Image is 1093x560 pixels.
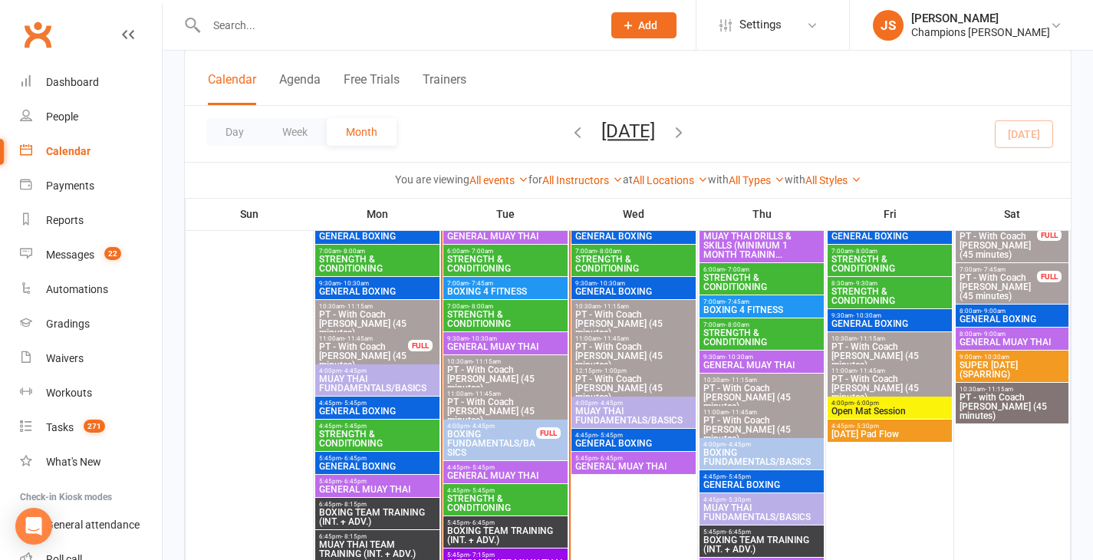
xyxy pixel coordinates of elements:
span: - 11:45am [857,367,885,374]
span: GENERAL MUAY THAI [318,485,436,494]
span: - 9:00am [981,308,1006,315]
strong: for [528,173,542,186]
span: BOXING FUNDAMENTALS/BASICS [446,430,537,457]
th: Tue [442,198,570,230]
span: STRENGTH & CONDITIONING [703,273,821,292]
div: Open Intercom Messenger [15,508,52,545]
span: GENERAL BOXING [318,232,436,241]
span: 8:00am [959,331,1065,338]
span: 5:45pm [446,552,565,558]
span: - 10:30am [469,335,497,342]
span: - 8:00am [725,321,749,328]
div: Gradings [46,318,90,330]
span: BOXING 4 FITNESS [446,287,565,296]
button: Trainers [423,72,466,105]
span: 6:00am [703,266,821,273]
a: General attendance kiosk mode [20,508,162,542]
div: FULL [536,427,561,439]
span: STRENGTH & CONDITIONING [574,255,693,273]
div: Dashboard [46,76,99,88]
span: 11:00am [831,367,949,374]
span: - 9:00am [981,331,1006,338]
span: - 6:45pm [469,519,495,526]
span: - 10:30am [853,312,881,319]
span: PT - With Coach [PERSON_NAME] (45 minutes) [959,232,1038,259]
span: GENERAL BOXING [703,480,821,489]
span: GENERAL BOXING [574,232,693,241]
span: - 10:30am [597,280,625,287]
span: [DATE] Pad Flow [831,430,949,439]
span: 4:45pm [703,473,821,480]
span: 9:00am [959,354,1065,361]
a: Clubworx [18,15,57,54]
th: Sat [954,198,1071,230]
div: Champions [PERSON_NAME] [911,25,1050,39]
input: Search... [202,15,591,36]
th: Wed [570,198,698,230]
span: PT - with Coach [PERSON_NAME] (45 minutes) [959,393,1065,420]
span: BOXING TEAM TRAINING (INT. + ADV.) [318,508,436,526]
a: All events [469,174,528,186]
span: - 6:45pm [598,455,623,462]
span: - 10:30am [725,354,753,361]
span: GENERAL BOXING [318,287,436,296]
a: Waivers [20,341,162,376]
span: 10:30am [574,303,693,310]
span: 10:30am [318,303,436,310]
span: Open Mat Session [831,407,949,416]
span: - 7:45am [469,280,493,287]
span: SUPER [DATE] (SPARRING) [959,361,1065,379]
a: Tasks 271 [20,410,162,445]
span: 11:00am [703,409,821,416]
span: 8:00am [959,308,1065,315]
th: Sun [186,198,314,230]
span: - 5:45pm [469,464,495,471]
span: - 5:45pm [469,487,495,494]
span: MUAY THAI FUNDAMENTALS/BASICS [574,407,693,425]
span: 271 [84,420,105,433]
span: 9:30am [318,280,436,287]
strong: with [708,173,729,186]
span: GENERAL BOXING [959,315,1065,324]
span: - 5:45pm [341,400,367,407]
span: PT - With Coach [PERSON_NAME] (45 minutes) [318,342,409,370]
div: Calendar [46,145,91,157]
span: - 11:45am [344,335,373,342]
span: 4:45pm [446,464,565,471]
span: 9:30am [574,280,693,287]
span: GENERAL BOXING [318,407,436,416]
div: Payments [46,180,94,192]
div: FULL [1037,229,1062,241]
span: PT - With Coach [PERSON_NAME] (45 minutes) [446,397,565,425]
th: Thu [698,198,826,230]
a: Calendar [20,134,162,169]
span: - 5:45pm [598,432,623,439]
span: GENERAL MUAY THAI [446,471,565,480]
span: - 8:00am [853,248,877,255]
span: PT - With Coach [PERSON_NAME] (45 minutes) [831,374,949,402]
div: Waivers [46,352,84,364]
span: MUAY THAI FUNDAMENTALS/BASICS [703,503,821,522]
div: [PERSON_NAME] [911,12,1050,25]
span: 11:00am [574,335,693,342]
span: - 11:45am [729,409,757,416]
span: - 4:45pm [598,400,623,407]
a: Dashboard [20,65,162,100]
th: Mon [314,198,442,230]
span: - 9:30am [853,280,877,287]
span: 5:45pm [574,455,693,462]
span: PT - With Coach [PERSON_NAME] (45 minutes) [703,384,821,411]
a: Reports [20,203,162,238]
span: - 11:15am [344,303,373,310]
div: JS [873,10,904,41]
span: - 10:30am [981,354,1009,361]
span: - 7:15pm [469,552,495,558]
span: STRENGTH & CONDITIONING [446,494,565,512]
span: 9:30am [831,312,949,319]
strong: You are viewing [395,173,469,186]
a: All Instructors [542,174,623,186]
button: Free Trials [344,72,400,105]
span: PT - With Coach [PERSON_NAME] (45 minutes) [574,310,693,338]
span: STRENGTH & CONDITIONING [703,328,821,347]
span: - 11:15am [472,358,501,365]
